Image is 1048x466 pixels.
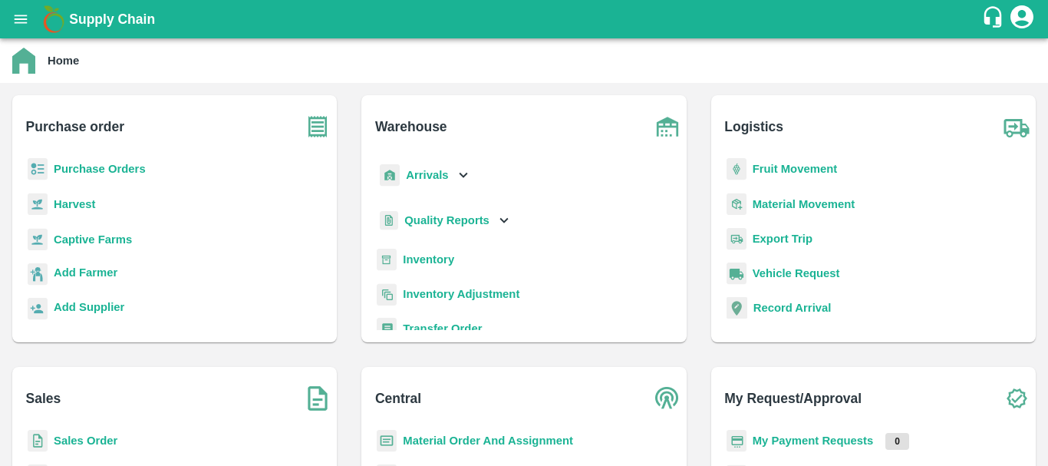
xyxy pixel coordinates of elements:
[885,433,909,450] p: 0
[54,264,117,285] a: Add Farmer
[69,12,155,27] b: Supply Chain
[377,430,397,452] img: centralMaterial
[406,169,448,181] b: Arrivals
[997,107,1036,146] img: truck
[69,8,981,30] a: Supply Chain
[403,435,573,447] a: Material Order And Assignment
[753,302,832,314] a: Record Arrival
[28,263,48,286] img: farmer
[981,5,1008,33] div: customer-support
[380,211,398,230] img: qualityReport
[753,198,855,210] a: Material Movement
[377,158,472,193] div: Arrivals
[380,164,400,187] img: whArrival
[298,107,337,146] img: purchase
[3,2,38,37] button: open drawer
[753,267,840,279] a: Vehicle Request
[997,379,1036,418] img: check
[404,214,489,226] b: Quality Reports
[28,430,48,452] img: sales
[377,318,397,340] img: whTransfer
[753,435,874,447] a: My Payment Requests
[377,249,397,271] img: whInventory
[727,193,746,216] img: material
[54,299,124,319] a: Add Supplier
[727,158,746,180] img: fruit
[1008,3,1036,35] div: account of current user
[403,253,454,266] a: Inventory
[403,322,482,335] a: Transfer Order
[26,116,124,137] b: Purchase order
[648,107,687,146] img: warehouse
[48,55,79,67] b: Home
[12,48,35,74] img: home
[648,379,687,418] img: central
[375,116,447,137] b: Warehouse
[753,233,812,245] a: Export Trip
[26,388,61,409] b: Sales
[298,379,337,418] img: soSales
[54,233,132,246] a: Captive Farms
[54,301,124,313] b: Add Supplier
[28,193,48,216] img: harvest
[727,430,746,452] img: payment
[28,228,48,251] img: harvest
[54,198,95,210] a: Harvest
[375,388,421,409] b: Central
[54,163,146,175] a: Purchase Orders
[28,298,48,320] img: supplier
[54,266,117,279] b: Add Farmer
[724,116,783,137] b: Logistics
[724,388,862,409] b: My Request/Approval
[377,283,397,306] img: inventory
[38,4,69,35] img: logo
[28,158,48,180] img: reciept
[727,263,746,285] img: vehicle
[403,288,519,300] a: Inventory Adjustment
[377,205,512,236] div: Quality Reports
[54,435,117,447] a: Sales Order
[727,297,747,319] img: recordArrival
[727,228,746,250] img: delivery
[753,163,838,175] a: Fruit Movement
